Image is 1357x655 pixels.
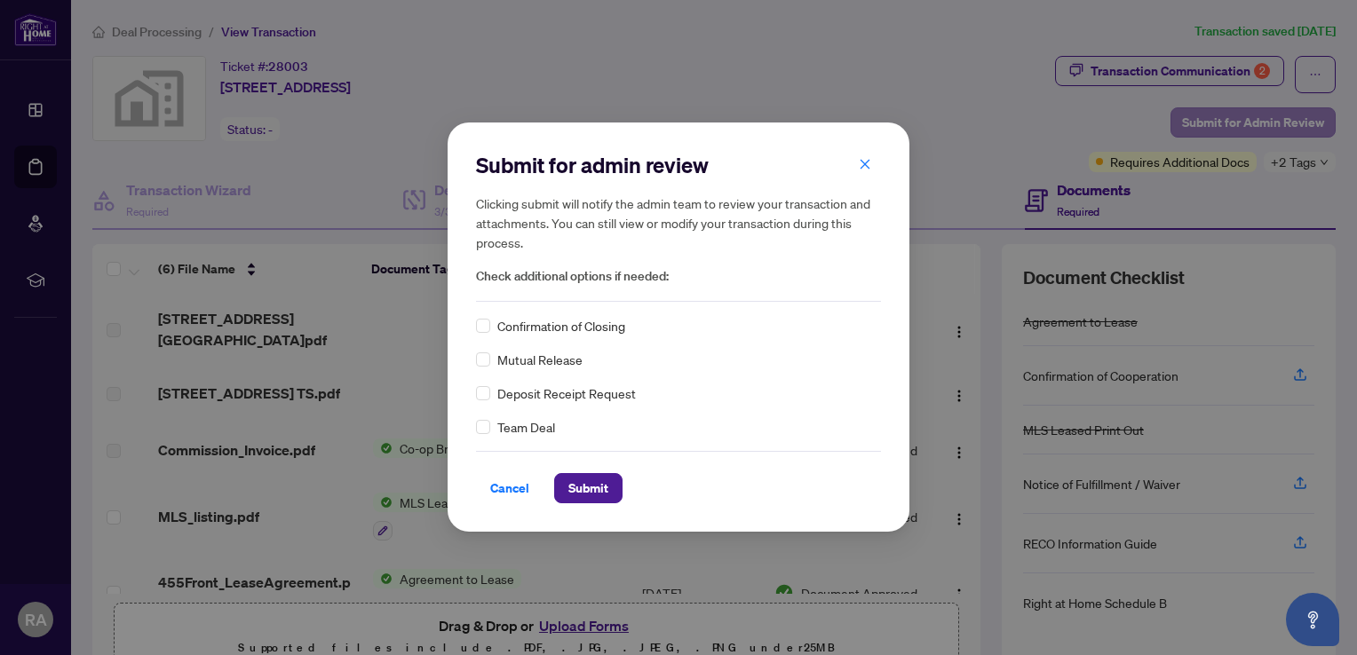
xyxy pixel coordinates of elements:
button: Submit [554,474,623,504]
span: Deposit Receipt Request [497,384,636,404]
span: Cancel [490,475,529,503]
span: Team Deal [497,418,555,438]
span: close [859,158,871,170]
button: Open asap [1286,593,1339,646]
span: Check additional options if needed: [476,266,881,287]
span: Mutual Release [497,351,583,370]
span: Submit [568,475,608,503]
h5: Clicking submit will notify the admin team to review your transaction and attachments. You can st... [476,193,881,252]
h2: Submit for admin review [476,151,881,179]
button: Cancel [476,474,544,504]
span: Confirmation of Closing [497,317,625,336]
